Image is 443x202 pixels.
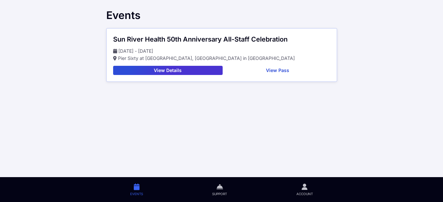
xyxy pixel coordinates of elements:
[178,177,262,202] a: Support
[212,192,227,196] span: Support
[113,66,223,75] button: View Details
[113,55,330,62] p: Pier Sixty at [GEOGRAPHIC_DATA], [GEOGRAPHIC_DATA] in [GEOGRAPHIC_DATA]
[113,47,330,55] p: [DATE] - [DATE]
[262,177,347,202] a: Account
[113,35,330,44] div: Sun River Health 50th Anniversary All-Staff Celebration
[106,9,337,22] div: Events
[296,192,313,196] span: Account
[130,192,143,196] span: Events
[96,177,178,202] a: Events
[225,66,330,75] button: View Pass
